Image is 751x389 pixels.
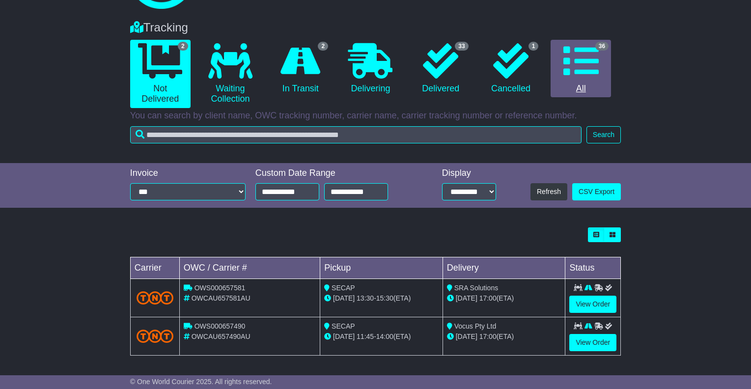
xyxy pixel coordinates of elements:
[357,294,374,302] span: 13:30
[137,330,173,343] img: TNT_Domestic.png
[332,322,355,330] span: SECAP
[130,257,179,279] td: Carrier
[479,333,497,340] span: 17:00
[324,332,439,342] div: - (ETA)
[454,322,497,330] span: Vocus Pty Ltd
[130,378,272,386] span: © One World Courier 2025. All rights reserved.
[376,294,393,302] span: 15:30
[455,42,468,51] span: 33
[195,284,246,292] span: OWS000657581
[530,183,567,200] button: Refresh
[456,294,477,302] span: [DATE]
[481,40,541,98] a: 1 Cancelled
[479,294,497,302] span: 17:00
[357,333,374,340] span: 11:45
[443,257,565,279] td: Delivery
[376,333,393,340] span: 14:00
[551,40,611,98] a: 36 All
[137,291,173,305] img: TNT_Domestic.png
[178,42,188,51] span: 2
[569,334,616,351] a: View Order
[411,40,471,98] a: 33 Delivered
[125,21,626,35] div: Tracking
[179,257,320,279] td: OWC / Carrier #
[442,168,496,179] div: Display
[270,40,331,98] a: 2 In Transit
[447,332,561,342] div: (ETA)
[195,322,246,330] span: OWS000657490
[447,293,561,304] div: (ETA)
[192,333,250,340] span: OWCAU657490AU
[200,40,261,108] a: Waiting Collection
[572,183,621,200] a: CSV Export
[565,257,621,279] td: Status
[130,111,621,121] p: You can search by client name, OWC tracking number, carrier name, carrier tracking number or refe...
[130,40,191,108] a: 2 Not Delivered
[340,40,401,98] a: Delivering
[454,284,499,292] span: SRA Solutions
[320,257,443,279] td: Pickup
[324,293,439,304] div: - (ETA)
[333,294,355,302] span: [DATE]
[595,42,609,51] span: 36
[569,296,616,313] a: View Order
[192,294,250,302] span: OWCAU657581AU
[456,333,477,340] span: [DATE]
[586,126,621,143] button: Search
[333,333,355,340] span: [DATE]
[332,284,355,292] span: SECAP
[318,42,328,51] span: 2
[130,168,246,179] div: Invoice
[528,42,539,51] span: 1
[255,168,413,179] div: Custom Date Range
